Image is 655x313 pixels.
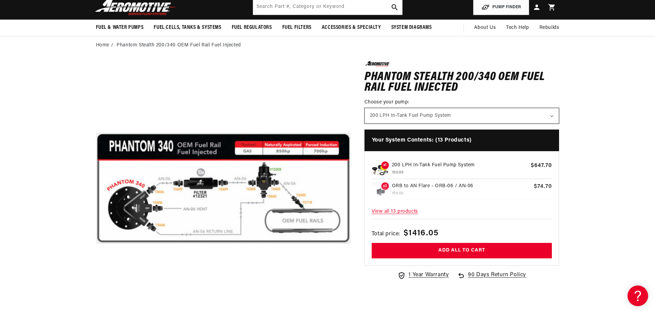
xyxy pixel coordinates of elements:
h4: Your System Contents: (13 Products) [364,130,559,152]
img: 200 LPH In-Tank Fuel Pump System [372,161,389,179]
span: $74.70 [534,182,552,191]
span: 90 Days Return Policy [468,271,526,287]
summary: Rebuilds [534,20,565,36]
span: Fuel Cells, Tanks & Systems [154,24,221,31]
span: System Diagrams [391,24,432,31]
span: Accessories & Specialty [322,24,381,31]
li: Phantom Stealth 200/340 OEM Fuel Rail Fuel Injected [117,42,241,49]
span: Fuel Regulators [232,24,272,31]
summary: System Diagrams [386,20,437,36]
summary: Fuel Regulators [227,20,277,36]
span: About Us [474,25,496,30]
summary: Accessories & Specialty [317,20,386,36]
h1: Phantom Stealth 200/340 OEM Fuel Rail Fuel Injected [364,72,559,93]
span: $1416.05 [404,227,438,239]
a: 1 Year Warranty [397,271,449,280]
a: 90 Days Return Policy [457,271,526,287]
span: x3 [381,182,389,190]
span: Total price: [372,230,400,239]
summary: Fuel Filters [277,20,317,36]
summary: Fuel Cells, Tanks & Systems [149,20,226,36]
span: Rebuilds [539,24,559,32]
summary: Tech Help [501,20,534,36]
summary: Fuel & Water Pumps [91,20,149,36]
span: $647.70 [531,161,552,170]
a: ORB to AN Flare x3 ORB to AN Flare - ORB-06 / AN-06 15606 $74.70 [372,182,552,200]
span: Fuel Filters [282,24,312,31]
p: 200 LPH In-Tank Fuel Pump System [392,161,528,169]
img: ORB to AN Flare [372,182,389,200]
span: 1 Year Warranty [408,271,449,280]
span: Tech Help [506,24,529,32]
a: Home [96,42,109,49]
a: About Us [469,20,501,36]
a: 200 LPH In-Tank Fuel Pump System x1 200 LPH In-Tank Fuel Pump System 18689 $647.70 [372,161,552,179]
p: ORB to AN Flare - ORB-06 / AN-06 [392,182,531,190]
span: View all 13 products [372,204,552,219]
span: Fuel & Water Pumps [96,24,144,31]
label: Choose your pump: [364,99,559,106]
span: x1 [381,161,389,169]
p: 18689 [392,169,528,176]
button: Add all to cart [372,243,552,258]
nav: breadcrumbs [96,42,559,49]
